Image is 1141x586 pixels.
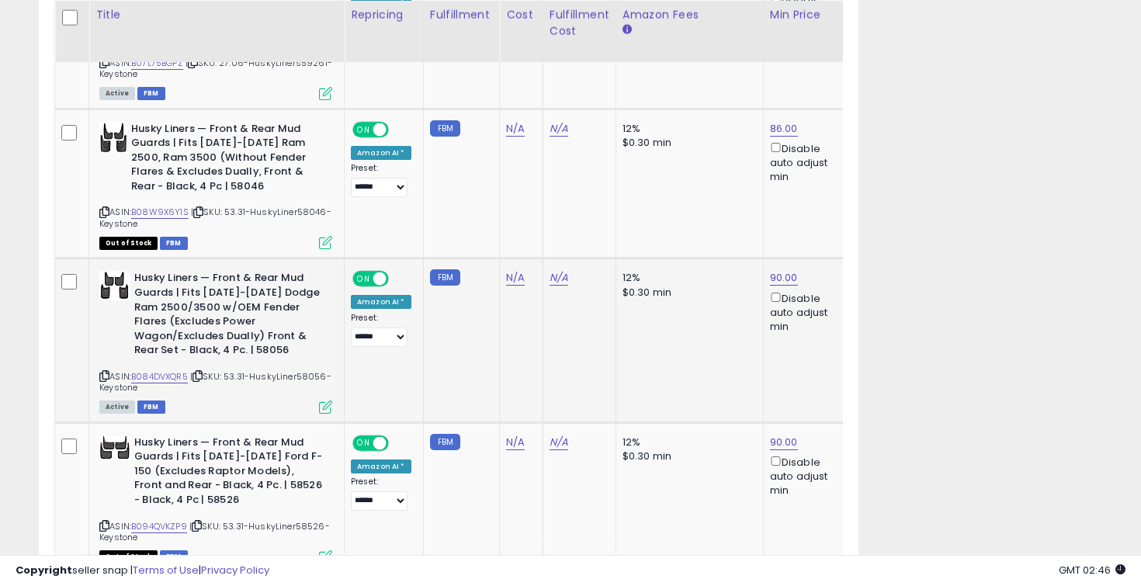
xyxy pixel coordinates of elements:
[131,122,320,198] b: Husky Liners — Front & Rear Mud Guards | Fits [DATE]-[DATE] Ram 2500, Ram 3500 (Without Fender Fl...
[99,122,332,248] div: ASIN:
[99,206,331,229] span: | SKU: 53.31-HuskyLiner58046-Keystone
[99,370,331,394] span: | SKU: 53.31-HuskyLiner58056-Keystone
[16,563,72,577] strong: Copyright
[430,120,460,137] small: FBM
[134,435,323,511] b: Husky Liners — Front & Rear Mud Guards | Fits [DATE]-[DATE] Ford F-150 (Excludes Raptor Models), ...
[430,6,493,23] div: Fulfillment
[99,271,332,411] div: ASIN:
[387,272,411,286] span: OFF
[770,6,850,23] div: Min Price
[623,435,751,449] div: 12%
[623,449,751,463] div: $0.30 min
[133,563,199,577] a: Terms of Use
[387,123,411,136] span: OFF
[99,87,135,100] span: All listings currently available for purchase on Amazon
[770,435,798,450] a: 90.00
[99,400,135,414] span: All listings currently available for purchase on Amazon
[99,57,332,80] span: | SKU: 27.06-HuskyLiners59261-Keystone
[99,237,158,250] span: All listings that are currently out of stock and unavailable for purchase on Amazon
[623,23,632,36] small: Amazon Fees.
[354,436,373,449] span: ON
[99,122,127,153] img: 31Fo4riKWvS._SL40_.jpg
[550,270,568,286] a: N/A
[550,435,568,450] a: N/A
[506,121,525,137] a: N/A
[354,272,373,286] span: ON
[506,6,536,23] div: Cost
[430,434,460,450] small: FBM
[137,400,165,414] span: FBM
[99,271,130,300] img: 41ZTzCX+OVL._SL40_.jpg
[354,123,373,136] span: ON
[16,563,269,578] div: seller snap | |
[131,370,188,383] a: B084DVXQR5
[351,313,411,348] div: Preset:
[387,436,411,449] span: OFF
[99,520,330,543] span: | SKU: 53.31-HuskyLiner58526-Keystone
[201,563,269,577] a: Privacy Policy
[351,6,417,23] div: Repricing
[623,271,751,285] div: 12%
[134,271,323,361] b: Husky Liners — Front & Rear Mud Guards | Fits [DATE]-[DATE] Dodge Ram 2500/3500 w/OEM Fender Flar...
[770,290,844,335] div: Disable auto adjust min
[351,163,411,198] div: Preset:
[770,121,798,137] a: 86.00
[131,520,187,533] a: B094QVKZP9
[623,286,751,300] div: $0.30 min
[351,295,411,309] div: Amazon AI *
[770,453,844,498] div: Disable auto adjust min
[770,270,798,286] a: 90.00
[550,121,568,137] a: N/A
[623,122,751,136] div: 12%
[430,269,460,286] small: FBM
[506,435,525,450] a: N/A
[131,206,189,219] a: B08W9X6Y1S
[137,87,165,100] span: FBM
[351,477,411,511] div: Preset:
[351,459,411,473] div: Amazon AI *
[550,6,609,39] div: Fulfillment Cost
[99,435,130,460] img: 31GIUX44+iL._SL40_.jpg
[623,136,751,150] div: $0.30 min
[95,6,338,23] div: Title
[131,57,183,70] a: B07L75BGPZ
[623,6,757,23] div: Amazon Fees
[506,270,525,286] a: N/A
[770,140,844,185] div: Disable auto adjust min
[351,146,411,160] div: Amazon AI *
[160,237,188,250] span: FBM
